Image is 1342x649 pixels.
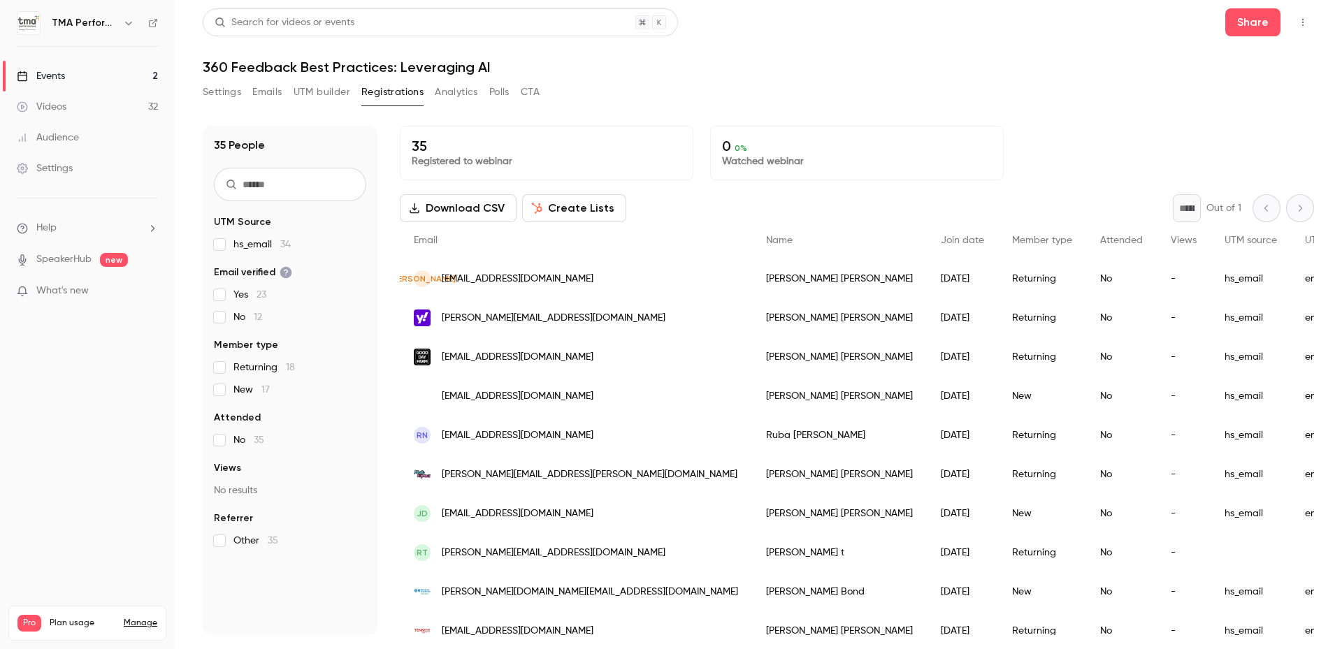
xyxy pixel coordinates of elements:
[752,337,927,377] div: [PERSON_NAME] [PERSON_NAME]
[927,416,998,455] div: [DATE]
[17,161,73,175] div: Settings
[36,221,57,235] span: Help
[522,194,626,222] button: Create Lists
[412,154,681,168] p: Registered to webinar
[414,466,431,483] img: plasticexpress.com
[1211,298,1291,337] div: hs_email
[927,377,998,416] div: [DATE]
[442,350,593,365] span: [EMAIL_ADDRESS][DOMAIN_NAME]
[941,235,984,245] span: Join date
[414,235,438,245] span: Email
[1086,455,1157,494] div: No
[361,81,424,103] button: Registrations
[268,536,278,546] span: 35
[203,59,1314,75] h1: 360 Feedback Best Practices: Leveraging AI
[998,337,1086,377] div: Returning
[1086,337,1157,377] div: No
[1086,259,1157,298] div: No
[752,298,927,337] div: [PERSON_NAME] [PERSON_NAME]
[927,533,998,572] div: [DATE]
[203,81,241,103] button: Settings
[927,494,998,533] div: [DATE]
[752,455,927,494] div: [PERSON_NAME] [PERSON_NAME]
[752,377,927,416] div: [PERSON_NAME] [PERSON_NAME]
[998,455,1086,494] div: Returning
[1086,416,1157,455] div: No
[261,385,270,395] span: 17
[214,215,271,229] span: UTM Source
[414,309,431,326] img: att.net
[214,511,253,525] span: Referrer
[254,435,264,445] span: 35
[998,572,1086,611] div: New
[442,272,593,286] span: [EMAIL_ADDRESS][DOMAIN_NAME]
[998,416,1086,455] div: Returning
[1157,572,1211,611] div: -
[927,259,998,298] div: [DATE]
[1206,201,1241,215] p: Out of 1
[233,288,266,302] span: Yes
[927,298,998,337] div: [DATE]
[1086,533,1157,572] div: No
[233,310,262,324] span: No
[254,312,262,322] span: 12
[17,221,158,235] li: help-dropdown-opener
[257,290,266,300] span: 23
[1225,8,1280,36] button: Share
[17,69,65,83] div: Events
[735,143,747,153] span: 0 %
[442,467,737,482] span: [PERSON_NAME][EMAIL_ADDRESS][PERSON_NAME][DOMAIN_NAME]
[442,389,593,404] span: [EMAIL_ADDRESS][DOMAIN_NAME]
[233,383,270,397] span: New
[214,338,278,352] span: Member type
[489,81,510,103] button: Polls
[1211,455,1291,494] div: hs_email
[1157,377,1211,416] div: -
[752,494,927,533] div: [PERSON_NAME] [PERSON_NAME]
[1086,572,1157,611] div: No
[214,461,241,475] span: Views
[417,507,428,520] span: JD
[1225,235,1277,245] span: UTM source
[766,235,793,245] span: Name
[414,388,431,404] img: lementor-academy.com
[17,131,79,145] div: Audience
[1157,298,1211,337] div: -
[52,16,117,30] h6: TMA Performance (formerly DecisionWise)
[214,483,366,497] p: No results
[998,377,1086,416] div: New
[435,81,478,103] button: Analytics
[1211,377,1291,416] div: hs_email
[417,429,428,442] span: RN
[417,546,428,559] span: Rt
[1157,533,1211,572] div: -
[752,572,927,611] div: [PERSON_NAME] Bond
[124,618,157,629] a: Manage
[414,622,431,639] img: tennesseetheatre.com
[280,240,291,249] span: 34
[214,137,265,154] h1: 35 People
[286,363,295,372] span: 18
[752,533,927,572] div: [PERSON_NAME] t
[36,252,92,267] a: SpeakerHub
[17,12,40,34] img: TMA Performance (formerly DecisionWise)
[233,238,291,251] span: hs_email
[17,615,41,632] span: Pro
[1157,416,1211,455] div: -
[722,154,992,168] p: Watched webinar
[233,534,278,548] span: Other
[1211,416,1291,455] div: hs_email
[1157,494,1211,533] div: -
[1157,259,1211,298] div: -
[442,624,593,639] span: [EMAIL_ADDRESS][DOMAIN_NAME]
[442,506,593,521] span: [EMAIL_ADDRESS][DOMAIN_NAME]
[412,138,681,154] p: 35
[400,194,517,222] button: Download CSV
[1100,235,1143,245] span: Attended
[141,285,158,298] iframe: Noticeable Trigger
[36,284,89,298] span: What's new
[442,311,665,326] span: [PERSON_NAME][EMAIL_ADDRESS][DOMAIN_NAME]
[927,337,998,377] div: [DATE]
[998,259,1086,298] div: Returning
[521,81,540,103] button: CTA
